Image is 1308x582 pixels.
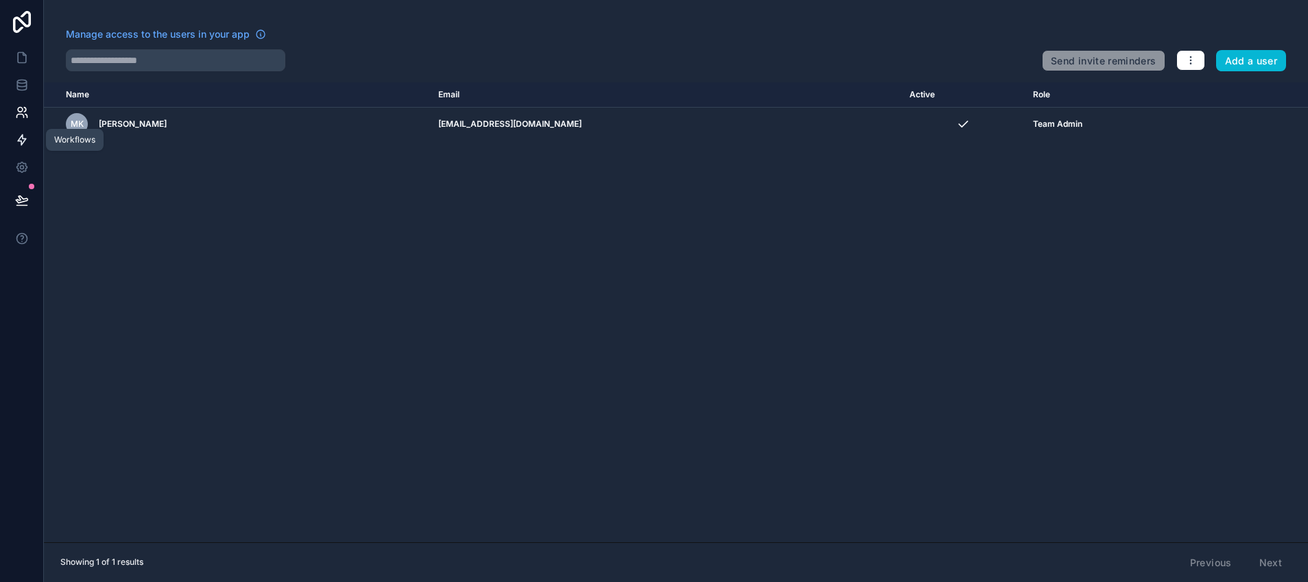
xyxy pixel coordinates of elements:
th: Role [1025,82,1219,108]
span: Manage access to the users in your app [66,27,250,41]
div: Workflows [54,134,95,145]
th: Active [901,82,1025,108]
span: [PERSON_NAME] [99,119,167,130]
div: scrollable content [44,82,1308,542]
button: Add a user [1216,50,1287,72]
span: Team Admin [1033,119,1082,130]
th: Name [44,82,430,108]
a: Manage access to the users in your app [66,27,266,41]
span: MK [71,119,84,130]
span: Showing 1 of 1 results [60,557,143,568]
th: Email [430,82,901,108]
td: [EMAIL_ADDRESS][DOMAIN_NAME] [430,108,901,141]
